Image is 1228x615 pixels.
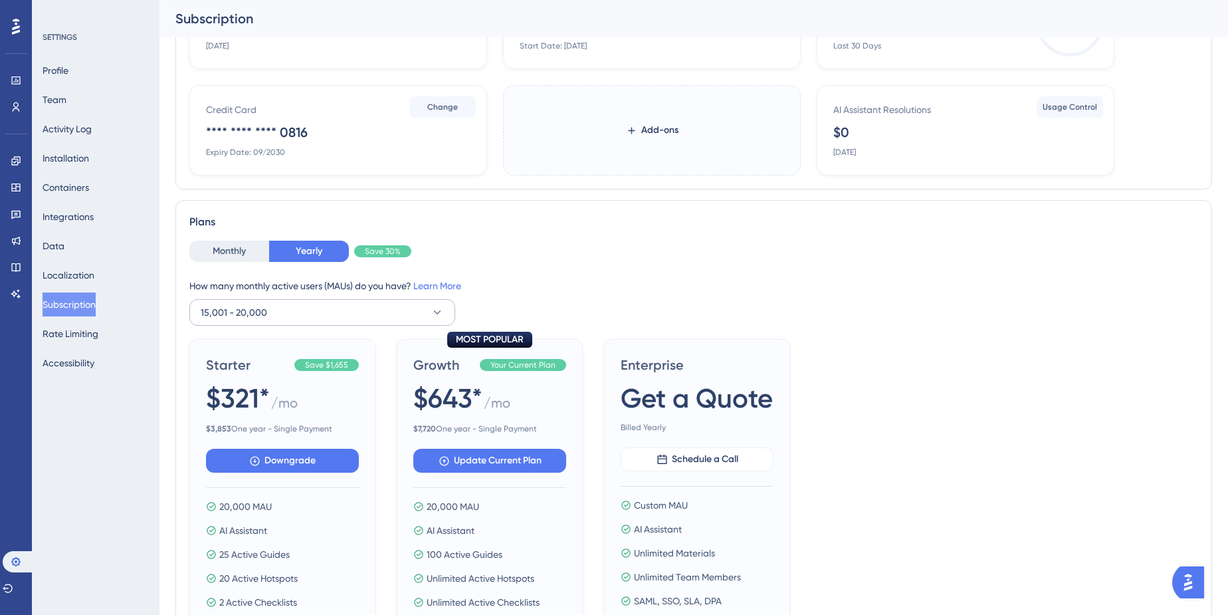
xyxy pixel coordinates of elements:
[605,118,700,142] button: Add-ons
[219,594,297,610] span: 2 Active Checklists
[305,360,348,370] span: Save $1,655
[833,41,881,51] div: Last 30 Days
[43,234,64,258] button: Data
[833,147,856,158] div: [DATE]
[175,9,1179,28] div: Subscription
[413,356,474,374] span: Growth
[206,102,256,118] div: Credit Card
[219,570,298,586] span: 20 Active Hotspots
[264,453,316,469] span: Downgrade
[621,447,773,471] button: Schedule a Call
[427,499,479,515] span: 20,000 MAU
[833,123,849,142] div: $0
[189,278,1198,294] div: How many monthly active users (MAUs) do you have?
[634,497,688,513] span: Custom MAU
[43,146,89,170] button: Installation
[427,570,534,586] span: Unlimited Active Hotspots
[43,293,96,316] button: Subscription
[634,569,741,585] span: Unlimited Team Members
[634,521,682,537] span: AI Assistant
[427,102,458,112] span: Change
[201,305,267,320] span: 15,001 - 20,000
[43,322,98,346] button: Rate Limiting
[43,263,94,287] button: Localization
[1043,102,1097,112] span: Usage Control
[43,205,94,229] button: Integrations
[43,88,66,112] button: Team
[413,424,566,434] span: One year - Single Payment
[427,594,540,610] span: Unlimited Active Checklists
[484,394,510,418] span: / mo
[43,351,94,375] button: Accessibility
[189,214,1198,230] div: Plans
[189,241,269,262] button: Monthly
[634,545,715,561] span: Unlimited Materials
[621,356,773,374] span: Enterprise
[490,360,556,370] span: Your Current Plan
[413,424,436,433] b: $ 7,720
[413,449,566,473] button: Update Current Plan
[454,453,542,469] span: Update Current Plan
[43,59,68,82] button: Profile
[206,424,231,433] b: $ 3,853
[672,451,738,467] span: Schedule a Call
[641,122,678,138] span: Add-ons
[206,356,289,374] span: Starter
[269,241,349,262] button: Yearly
[427,523,474,539] span: AI Assistant
[621,380,773,417] span: Get a Quote
[189,299,455,326] button: 15,001 - 20,000
[219,523,267,539] span: AI Assistant
[413,380,482,417] span: $643*
[427,547,502,562] span: 100 Active Guides
[206,147,285,158] div: Expiry Date: 09/2030
[413,281,461,291] a: Learn More
[409,96,476,118] button: Change
[271,394,298,418] span: / mo
[219,499,272,515] span: 20,000 MAU
[43,117,92,141] button: Activity Log
[520,41,587,51] div: Start Date: [DATE]
[43,32,150,43] div: SETTINGS
[365,246,401,257] span: Save 30%
[219,547,290,562] span: 25 Active Guides
[206,380,270,417] span: $321*
[1172,562,1212,602] iframe: UserGuiding AI Assistant Launcher
[43,176,89,199] button: Containers
[206,41,229,51] div: [DATE]
[206,424,359,434] span: One year - Single Payment
[621,422,773,433] span: Billed Yearly
[447,332,532,348] div: MOST POPULAR
[833,102,931,118] div: AI Assistant Resolutions
[1037,96,1103,118] button: Usage Control
[206,449,359,473] button: Downgrade
[634,593,722,609] span: SAML, SSO, SLA, DPA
